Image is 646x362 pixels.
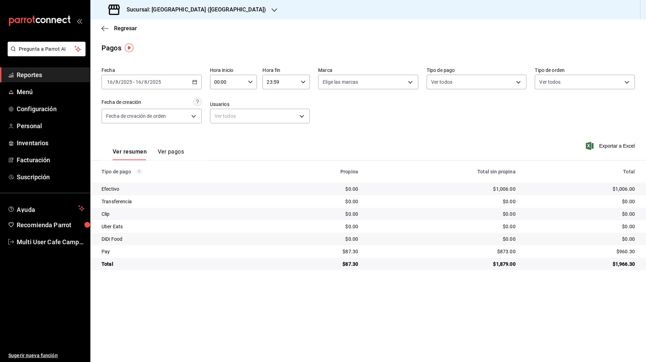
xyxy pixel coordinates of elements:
label: Fecha [102,68,202,73]
img: Tooltip marker [125,43,134,52]
span: / [142,79,144,85]
div: $0.00 [277,198,358,205]
svg: Los pagos realizados con Pay y otras terminales son montos brutos. [137,169,142,174]
span: Multi User Cafe Campos [17,237,84,247]
div: $1,879.00 [369,261,516,268]
div: $0.00 [369,223,516,230]
div: Propina [277,169,358,174]
div: Clip [102,211,266,217]
button: Regresar [102,25,137,32]
label: Marca [318,68,418,73]
label: Tipo de orden [535,68,635,73]
span: / [119,79,121,85]
input: -- [115,79,119,85]
div: Transferencia [102,198,266,205]
span: Personal [17,121,84,131]
div: Pay [102,248,266,255]
div: $1,006.00 [369,186,516,192]
span: Configuración [17,104,84,114]
span: Ver todos [539,79,560,85]
div: Pagos [102,43,121,53]
div: $0.00 [527,198,635,205]
span: Fecha de creación de orden [106,113,166,120]
label: Tipo de pago [427,68,527,73]
div: $87.30 [277,248,358,255]
input: -- [144,79,147,85]
div: $0.00 [527,223,635,230]
span: / [147,79,150,85]
div: Total [102,261,266,268]
div: Efectivo [102,186,266,192]
div: $0.00 [369,211,516,217]
button: Pregunta a Parrot AI [8,42,86,56]
div: $0.00 [277,223,358,230]
button: Ver resumen [113,148,147,160]
button: Ver pagos [158,148,184,160]
label: Hora inicio [210,68,257,73]
div: $0.00 [277,211,358,217]
span: Elige las marcas [323,79,358,85]
button: Exportar a Excel [587,142,635,150]
h3: Sucursal: [GEOGRAPHIC_DATA] ([GEOGRAPHIC_DATA]) [121,6,266,14]
div: $0.00 [369,236,516,242]
div: $0.00 [369,198,516,205]
div: $960.30 [527,248,635,255]
div: Total sin propina [369,169,516,174]
div: $0.00 [277,236,358,242]
span: Ver todos [431,79,452,85]
span: - [133,79,135,85]
div: Uber Eats [102,223,266,230]
div: $0.00 [527,236,635,242]
div: $1,006.00 [527,186,635,192]
div: $0.00 [277,186,358,192]
span: Facturación [17,155,84,165]
div: $87.30 [277,261,358,268]
span: Pregunta a Parrot AI [19,46,75,53]
div: Fecha de creación [102,99,141,106]
span: Recomienda Parrot [17,220,84,230]
span: Suscripción [17,172,84,182]
input: -- [135,79,142,85]
input: ---- [121,79,132,85]
div: navigation tabs [113,148,184,160]
input: -- [107,79,113,85]
span: Ayuda [17,204,75,213]
span: Regresar [114,25,137,32]
span: Menú [17,87,84,97]
span: Sugerir nueva función [8,352,84,359]
div: $1,966.30 [527,261,635,268]
button: open_drawer_menu [76,18,82,24]
div: DiDi Food [102,236,266,242]
a: Pregunta a Parrot AI [5,50,86,58]
div: $0.00 [527,211,635,217]
div: Tipo de pago [102,169,266,174]
div: Ver todos [210,109,310,123]
input: ---- [150,79,161,85]
div: Total [527,169,635,174]
label: Usuarios [210,102,310,107]
span: / [113,79,115,85]
label: Hora fin [263,68,310,73]
div: $873.00 [369,248,516,255]
span: Reportes [17,70,84,80]
span: Inventarios [17,138,84,148]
